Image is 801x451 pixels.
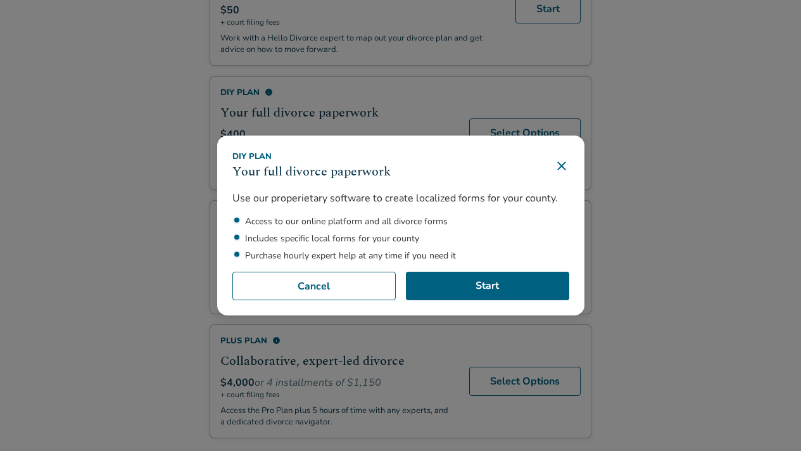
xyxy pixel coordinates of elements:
[245,232,569,245] li: Includes specific local forms for your county
[232,162,391,181] h3: Your full divorce paperwork
[232,151,391,162] div: DIY Plan
[738,390,801,451] iframe: Chat Widget
[232,191,569,205] p: Use our properietary software to create localized forms for your county.
[245,215,569,227] li: Access to our online platform and all divorce forms
[245,250,569,262] li: Purchase hourly expert help at any time if you need it
[232,272,396,301] button: Cancel
[406,272,569,301] a: Start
